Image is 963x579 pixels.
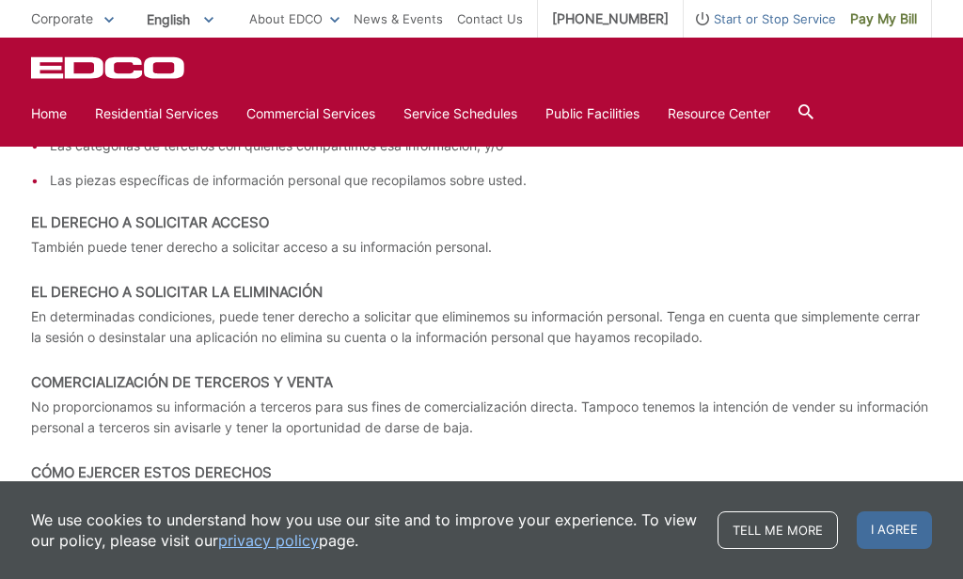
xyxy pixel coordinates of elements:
[31,237,932,258] p: También puede tener derecho a solicitar acceso a su información personal.
[133,4,228,35] span: English
[31,374,932,391] h3: Comercialización de terceros y venta
[31,464,932,481] h3: Cómo ejercer estos derechos
[354,8,443,29] a: News & Events
[545,103,639,124] a: Public Facilities
[31,306,932,348] p: En determinadas condiciones, puede tener derecho a solicitar que eliminemos su información person...
[249,8,339,29] a: About EDCO
[457,8,523,29] a: Contact Us
[31,284,932,301] h3: El derecho a solicitar la eliminación
[31,397,932,438] p: No proporcionamos su información a terceros para sus fines de comercialización directa. Tampoco t...
[403,103,517,124] a: Service Schedules
[218,530,319,551] a: privacy policy
[246,103,375,124] a: Commercial Services
[50,170,932,191] li: Las piezas específicas de información personal que recopilamos sobre usted.
[31,214,932,231] h3: El derecho a solicitar acceso
[857,511,932,549] span: I agree
[850,8,917,29] span: Pay My Bill
[31,509,699,551] p: We use cookies to understand how you use our site and to improve your experience. To view our pol...
[718,511,838,549] a: Tell me more
[668,103,770,124] a: Resource Center
[95,103,218,124] a: Residential Services
[31,56,187,79] a: EDCD logo. Return to the homepage.
[31,10,93,26] span: Corporate
[31,103,67,124] a: Home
